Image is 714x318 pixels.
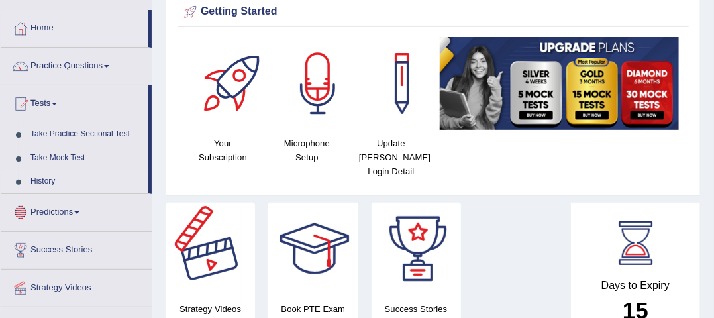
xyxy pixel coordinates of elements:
[1,194,152,227] a: Predictions
[181,2,686,22] div: Getting Started
[1,85,148,119] a: Tests
[187,136,258,164] h4: Your Subscription
[1,270,152,303] a: Strategy Videos
[25,146,148,170] a: Take Mock Test
[25,170,148,193] a: History
[1,232,152,265] a: Success Stories
[356,136,427,178] h4: Update [PERSON_NAME] Login Detail
[1,10,148,43] a: Home
[25,123,148,146] a: Take Practice Sectional Test
[440,37,679,130] img: small5.jpg
[1,48,152,81] a: Practice Questions
[272,136,342,164] h4: Microphone Setup
[372,302,461,316] h4: Success Stories
[268,302,358,316] h4: Book PTE Exam
[166,302,255,316] h4: Strategy Videos
[586,280,686,291] h4: Days to Expiry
